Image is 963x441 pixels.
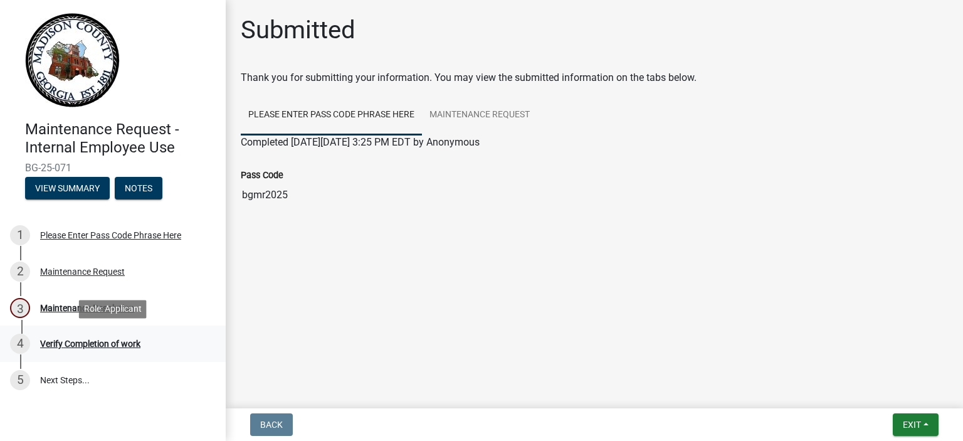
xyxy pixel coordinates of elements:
[10,334,30,354] div: 4
[893,413,939,436] button: Exit
[40,339,140,348] div: Verify Completion of work
[25,177,110,199] button: View Summary
[241,15,355,45] h1: Submitted
[241,136,480,148] span: Completed [DATE][DATE] 3:25 PM EDT by Anonymous
[25,162,201,174] span: BG-25-071
[10,370,30,390] div: 5
[40,231,181,240] div: Please Enter Pass Code Phrase Here
[241,70,948,85] div: Thank you for submitting your information. You may view the submitted information on the tabs below.
[422,95,537,135] a: Maintenance Request
[10,262,30,282] div: 2
[25,120,216,157] h4: Maintenance Request - Internal Employee Use
[10,298,30,318] div: 3
[40,267,125,276] div: Maintenance Request
[903,420,921,430] span: Exit
[241,171,283,180] label: Pass Code
[25,13,120,107] img: Madison County, Georgia
[10,225,30,245] div: 1
[79,300,147,318] div: Role: Applicant
[241,95,422,135] a: Please Enter Pass Code Phrase Here
[260,420,283,430] span: Back
[115,177,162,199] button: Notes
[40,304,134,312] div: Maintenance Resolution
[115,184,162,194] wm-modal-confirm: Notes
[25,184,110,194] wm-modal-confirm: Summary
[250,413,293,436] button: Back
